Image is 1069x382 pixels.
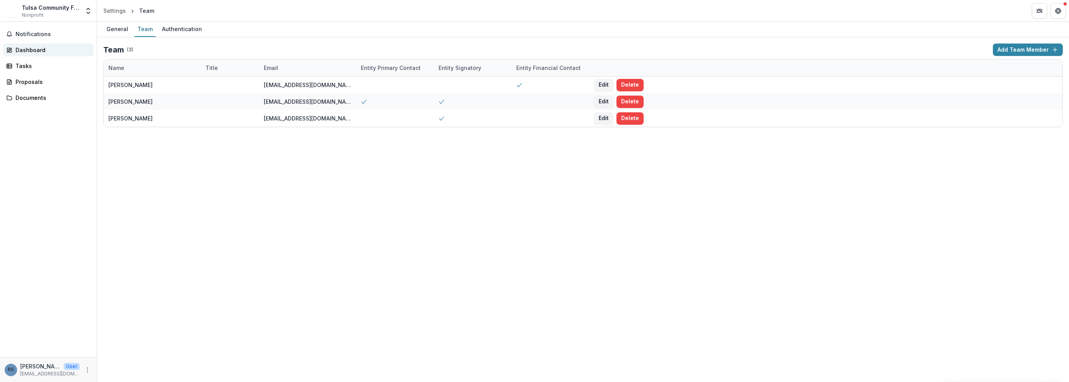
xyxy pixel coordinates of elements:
[3,91,94,104] a: Documents
[64,363,80,370] p: User
[264,81,352,89] div: [EMAIL_ADDRESS][DOMAIN_NAME]
[100,5,129,16] a: Settings
[201,59,259,76] div: Title
[103,45,124,54] h2: Team
[594,79,613,91] button: Edit
[356,59,434,76] div: Entity Primary Contact
[16,31,91,38] span: Notifications
[108,98,153,106] div: [PERSON_NAME]
[16,94,87,102] div: Documents
[356,64,425,72] div: Entity Primary Contact
[16,62,87,70] div: Tasks
[993,44,1063,56] button: Add Team Member
[108,114,153,122] div: [PERSON_NAME]
[103,22,131,37] a: General
[134,23,156,35] div: Team
[127,46,133,53] p: ( 3 )
[159,22,205,37] a: Authentication
[8,367,14,372] div: Ryan Starkweather
[3,44,94,56] a: Dashboard
[108,81,153,89] div: [PERSON_NAME]
[104,64,129,72] div: Name
[103,23,131,35] div: General
[512,59,589,76] div: Entity Financial Contact
[134,22,156,37] a: Team
[616,96,644,108] button: Delete
[159,23,205,35] div: Authentication
[16,78,87,86] div: Proposals
[259,59,356,76] div: Email
[512,64,585,72] div: Entity Financial Contact
[139,7,154,15] div: Team
[22,3,80,12] div: Tulsa Community Foundation
[100,5,157,16] nav: breadcrumb
[6,5,19,17] img: Tulsa Community Foundation
[594,96,613,108] button: Edit
[22,12,44,19] span: Nonprofit
[104,59,201,76] div: Name
[264,114,352,122] div: [EMAIL_ADDRESS][DOMAIN_NAME]
[434,59,512,76] div: Entity Signatory
[616,112,644,125] button: Delete
[3,75,94,88] a: Proposals
[201,64,223,72] div: Title
[103,7,126,15] div: Settings
[20,370,80,377] p: [EMAIL_ADDRESS][DOMAIN_NAME]
[264,98,352,106] div: [EMAIL_ADDRESS][DOMAIN_NAME]
[83,365,92,375] button: More
[3,28,94,40] button: Notifications
[434,64,486,72] div: Entity Signatory
[1050,3,1066,19] button: Get Help
[20,362,61,370] p: [PERSON_NAME]
[616,79,644,91] button: Delete
[1032,3,1047,19] button: Partners
[259,64,283,72] div: Email
[83,3,94,19] button: Open entity switcher
[16,46,87,54] div: Dashboard
[3,59,94,72] a: Tasks
[594,112,613,125] button: Edit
